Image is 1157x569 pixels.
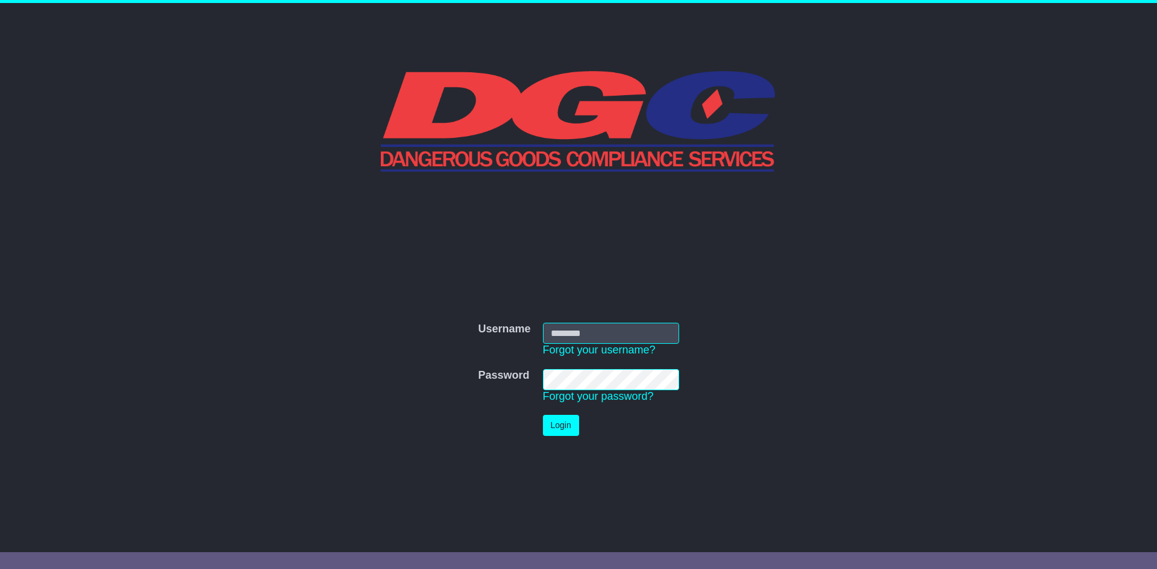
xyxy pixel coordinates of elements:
img: DGC QLD [381,69,777,172]
a: Forgot your password? [543,390,654,402]
button: Login [543,415,579,436]
label: Username [478,323,530,336]
a: Forgot your username? [543,344,656,356]
label: Password [478,369,529,382]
